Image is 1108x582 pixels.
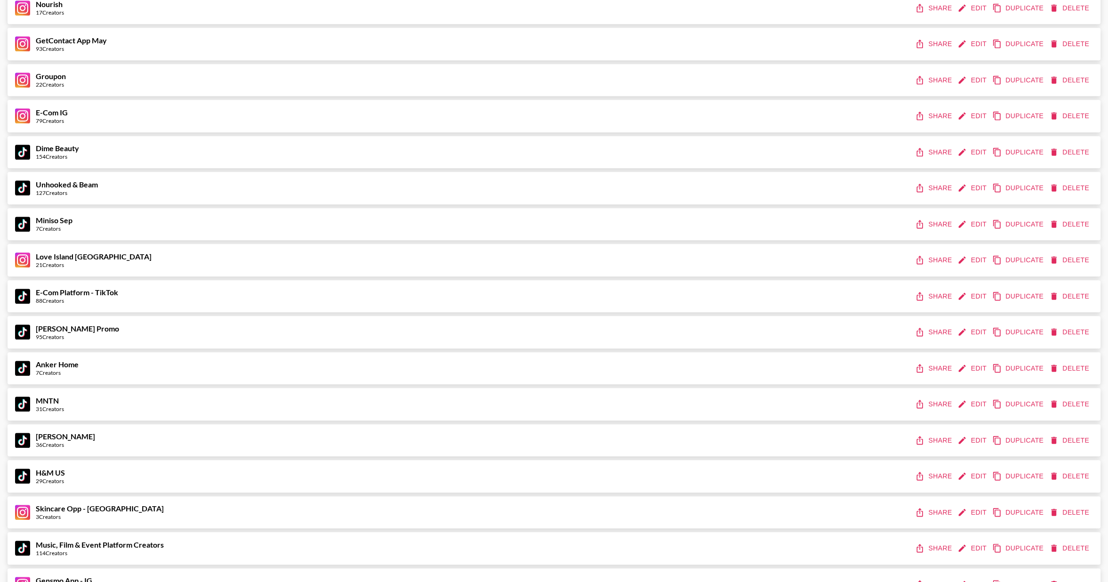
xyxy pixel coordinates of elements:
img: Instagram [15,252,30,267]
div: 79 Creators [36,117,68,124]
button: share [913,540,955,557]
strong: Miniso Sep [36,216,72,225]
button: delete [1047,540,1093,557]
div: 17 Creators [36,9,64,16]
button: edit [955,540,990,557]
button: edit [955,72,990,89]
div: 7 Creators [36,225,72,232]
strong: Skincare Opp - [GEOGRAPHIC_DATA] [36,504,164,513]
button: delete [1047,179,1093,197]
button: duplicate [990,107,1047,125]
img: TikTok [15,433,30,448]
button: duplicate [990,504,1047,521]
img: TikTok [15,469,30,484]
button: share [913,144,955,161]
button: share [913,179,955,197]
div: 29 Creators [36,477,65,485]
button: share [913,288,955,305]
div: 31 Creators [36,405,64,412]
img: TikTok [15,217,30,232]
img: Instagram [15,505,30,520]
img: TikTok [15,324,30,339]
strong: [PERSON_NAME] [36,432,95,441]
button: delete [1047,396,1093,413]
img: TikTok [15,145,30,160]
div: 3 Creators [36,513,164,520]
div: 114 Creators [36,550,164,557]
button: edit [955,323,990,341]
button: edit [955,468,990,485]
img: Instagram [15,0,30,16]
button: duplicate [990,35,1047,53]
img: TikTok [15,180,30,195]
button: share [913,396,955,413]
div: 154 Creators [36,153,79,160]
button: duplicate [990,251,1047,269]
strong: E-Com Platform - TikTok [36,288,118,297]
button: share [913,504,955,521]
button: edit [955,288,990,305]
button: duplicate [990,540,1047,557]
strong: H&M US [36,468,65,477]
button: share [913,468,955,485]
button: duplicate [990,216,1047,233]
button: duplicate [990,432,1047,449]
button: edit [955,179,990,197]
button: edit [955,35,990,53]
button: duplicate [990,72,1047,89]
button: share [913,432,955,449]
button: delete [1047,432,1093,449]
button: edit [955,216,990,233]
button: edit [955,504,990,521]
button: duplicate [990,468,1047,485]
div: 88 Creators [36,297,118,304]
button: share [913,72,955,89]
div: 95 Creators [36,333,119,340]
strong: Unhooked & Beam [36,180,98,189]
strong: Anker Home [36,360,79,369]
div: 21 Creators [36,261,152,268]
button: delete [1047,216,1093,233]
strong: [PERSON_NAME] Promo [36,324,119,333]
div: 7 Creators [36,369,79,376]
button: delete [1047,251,1093,269]
img: TikTok [15,361,30,376]
strong: GetContact App May [36,36,107,45]
img: Instagram [15,36,30,51]
button: delete [1047,288,1093,305]
button: share [913,216,955,233]
button: edit [955,144,990,161]
div: 36 Creators [36,441,95,448]
button: share [913,107,955,125]
button: share [913,251,955,269]
strong: Dime Beauty [36,144,79,153]
button: duplicate [990,323,1047,341]
img: TikTok [15,289,30,304]
button: duplicate [990,396,1047,413]
div: 93 Creators [36,45,107,52]
button: share [913,35,955,53]
button: delete [1047,144,1093,161]
img: TikTok [15,396,30,412]
button: delete [1047,72,1093,89]
div: 22 Creators [36,81,66,88]
button: edit [955,396,990,413]
button: delete [1047,468,1093,485]
strong: MNTN [36,396,59,405]
img: TikTok [15,541,30,556]
button: delete [1047,35,1093,53]
strong: Music, Film & Event Platform Creators [36,540,164,549]
button: edit [955,107,990,125]
strong: E-Com IG [36,108,68,117]
strong: Groupon [36,72,66,81]
button: delete [1047,323,1093,341]
button: duplicate [990,144,1047,161]
button: duplicate [990,288,1047,305]
div: 127 Creators [36,189,98,196]
img: Instagram [15,73,30,88]
button: duplicate [990,360,1047,377]
button: delete [1047,107,1093,125]
button: delete [1047,360,1093,377]
button: duplicate [990,179,1047,197]
button: share [913,360,955,377]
